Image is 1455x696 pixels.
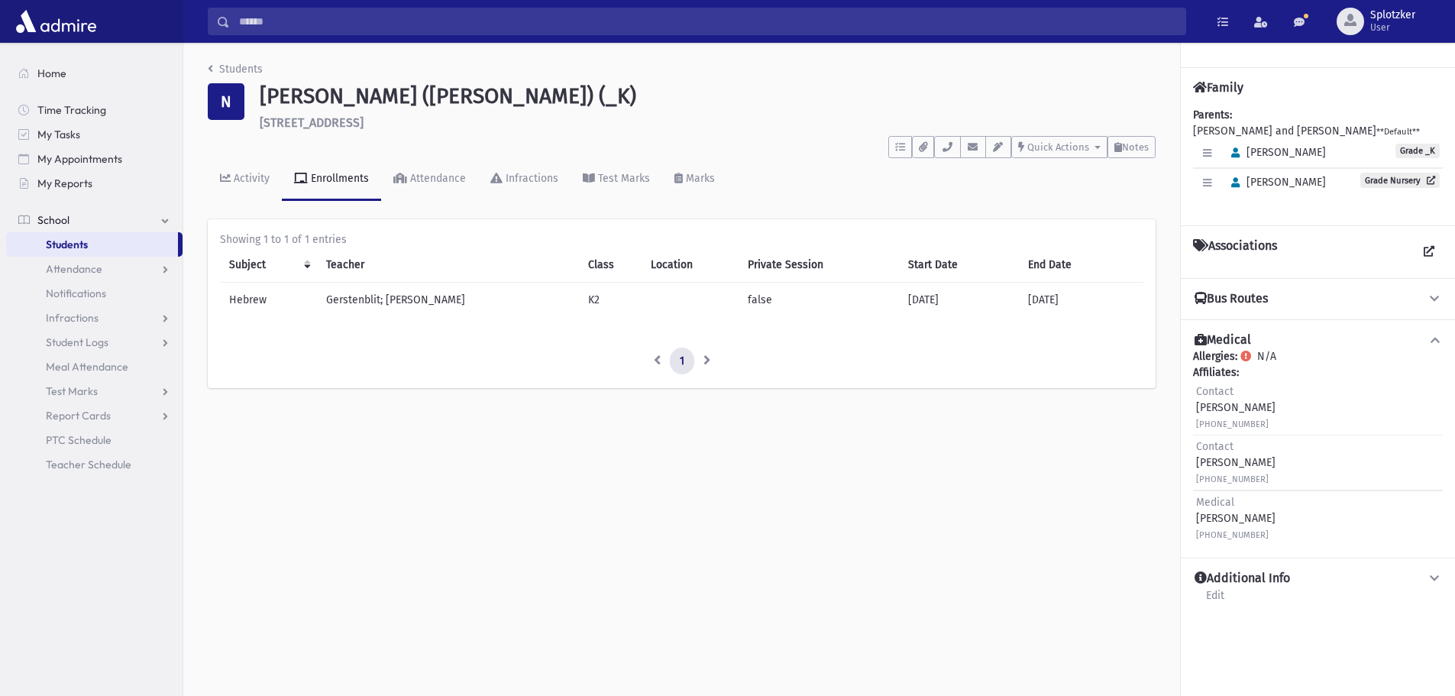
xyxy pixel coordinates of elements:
[683,172,715,185] div: Marks
[260,83,1156,109] h1: [PERSON_NAME] ([PERSON_NAME]) (_K)
[1196,496,1234,509] span: Medical
[1122,141,1149,153] span: Notes
[1196,494,1276,542] div: [PERSON_NAME]
[317,248,579,283] th: Teacher
[1193,366,1239,379] b: Affiliates:
[1360,173,1440,188] a: Grade Nursery
[1415,238,1443,266] a: View all Associations
[1193,348,1443,545] div: N/A
[6,281,183,306] a: Notifications
[220,248,317,283] th: Subject
[1370,9,1415,21] span: Splotzker
[1195,291,1268,307] h4: Bus Routes
[1195,571,1290,587] h4: Additional Info
[220,282,317,317] td: Hebrew
[46,238,88,251] span: Students
[503,172,558,185] div: Infractions
[308,172,369,185] div: Enrollments
[1196,384,1276,432] div: [PERSON_NAME]
[37,128,80,141] span: My Tasks
[1196,419,1269,429] small: [PHONE_NUMBER]
[899,248,1020,283] th: Start Date
[1196,530,1269,540] small: [PHONE_NUMBER]
[1193,332,1443,348] button: Medical
[1193,108,1232,121] b: Parents:
[37,176,92,190] span: My Reports
[571,158,662,201] a: Test Marks
[6,98,183,122] a: Time Tracking
[6,403,183,428] a: Report Cards
[46,335,108,349] span: Student Logs
[1019,282,1143,317] td: [DATE]
[1107,136,1156,158] button: Notes
[46,384,98,398] span: Test Marks
[595,172,650,185] div: Test Marks
[1019,248,1143,283] th: End Date
[1224,176,1326,189] span: [PERSON_NAME]
[6,147,183,171] a: My Appointments
[6,257,183,281] a: Attendance
[1395,144,1440,158] span: Grade _K
[579,282,642,317] td: K2
[6,61,183,86] a: Home
[381,158,478,201] a: Attendance
[1224,146,1326,159] span: [PERSON_NAME]
[6,428,183,452] a: PTC Schedule
[662,158,727,201] a: Marks
[1193,350,1237,363] b: Allergies:
[208,63,263,76] a: Students
[670,348,694,375] a: 1
[6,122,183,147] a: My Tasks
[260,115,1156,130] h6: [STREET_ADDRESS]
[579,248,642,283] th: Class
[46,262,102,276] span: Attendance
[6,452,183,477] a: Teacher Schedule
[6,330,183,354] a: Student Logs
[208,158,282,201] a: Activity
[46,360,128,374] span: Meal Attendance
[478,158,571,201] a: Infractions
[1196,385,1234,398] span: Contact
[37,66,66,80] span: Home
[46,286,106,300] span: Notifications
[208,83,244,120] div: N
[899,282,1020,317] td: [DATE]
[46,433,112,447] span: PTC Schedule
[642,248,739,283] th: Location
[6,379,183,403] a: Test Marks
[739,248,899,283] th: Private Session
[1193,571,1443,587] button: Additional Info
[1205,587,1225,614] a: Edit
[1027,141,1089,153] span: Quick Actions
[230,8,1185,35] input: Search
[231,172,270,185] div: Activity
[6,208,183,232] a: School
[46,311,99,325] span: Infractions
[37,103,106,117] span: Time Tracking
[282,158,381,201] a: Enrollments
[407,172,466,185] div: Attendance
[1193,107,1443,213] div: [PERSON_NAME] and [PERSON_NAME]
[12,6,100,37] img: AdmirePro
[208,61,263,83] nav: breadcrumb
[46,409,111,422] span: Report Cards
[6,354,183,379] a: Meal Attendance
[46,458,131,471] span: Teacher Schedule
[6,232,178,257] a: Students
[317,282,579,317] td: Gerstenblit; [PERSON_NAME]
[1195,332,1251,348] h4: Medical
[739,282,899,317] td: false
[1193,291,1443,307] button: Bus Routes
[220,231,1143,248] div: Showing 1 to 1 of 1 entries
[37,152,122,166] span: My Appointments
[1196,439,1276,487] div: [PERSON_NAME]
[1011,136,1107,158] button: Quick Actions
[1193,80,1243,95] h4: Family
[6,171,183,196] a: My Reports
[6,306,183,330] a: Infractions
[37,213,70,227] span: School
[1196,474,1269,484] small: [PHONE_NUMBER]
[1193,238,1277,266] h4: Associations
[1196,440,1234,453] span: Contact
[1370,21,1415,34] span: User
